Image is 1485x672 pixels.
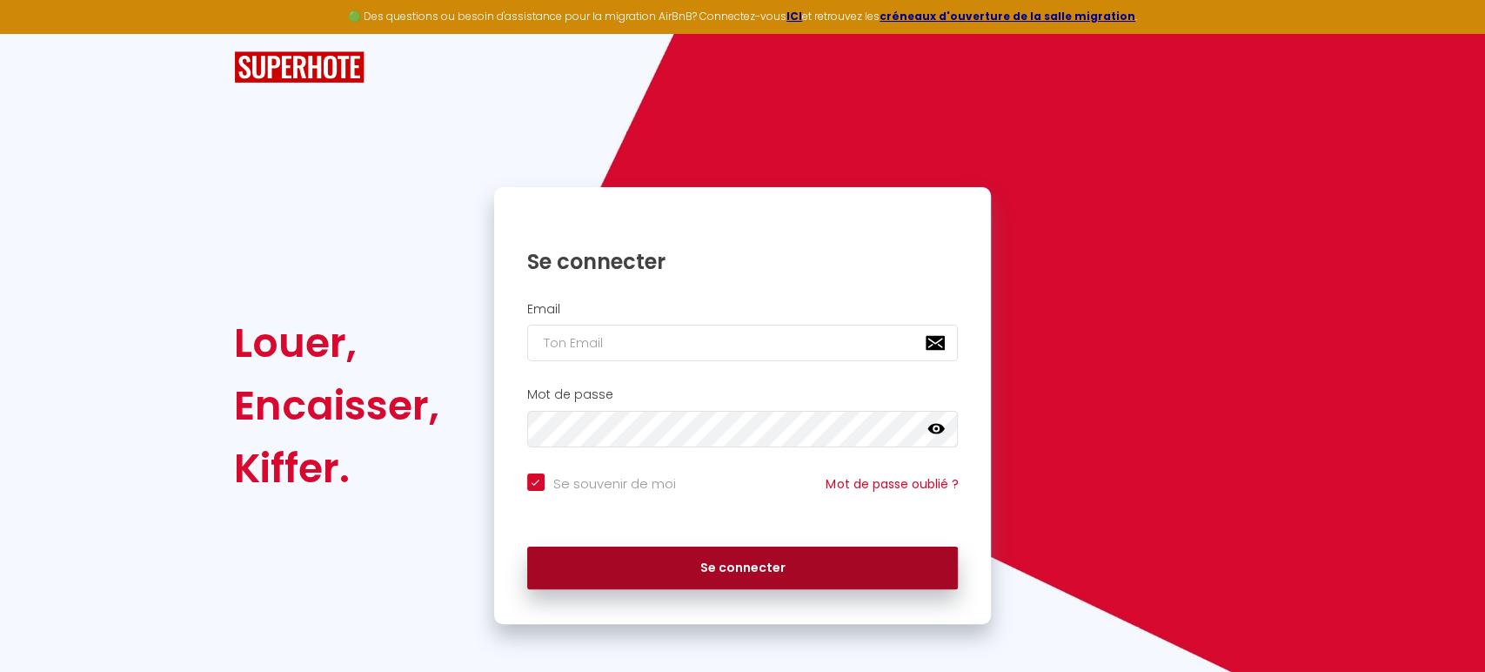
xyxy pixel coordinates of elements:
h1: Se connecter [527,248,959,275]
a: créneaux d'ouverture de la salle migration [880,9,1135,24]
button: Se connecter [527,547,959,590]
img: SuperHote logo [234,51,365,84]
h2: Mot de passe [527,387,959,402]
div: Kiffer. [234,437,439,500]
input: Ton Email [527,325,959,361]
h2: Email [527,302,959,317]
a: Mot de passe oublié ? [826,475,958,493]
a: ICI [786,9,802,24]
div: Encaisser, [234,374,439,437]
div: Louer, [234,312,439,374]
